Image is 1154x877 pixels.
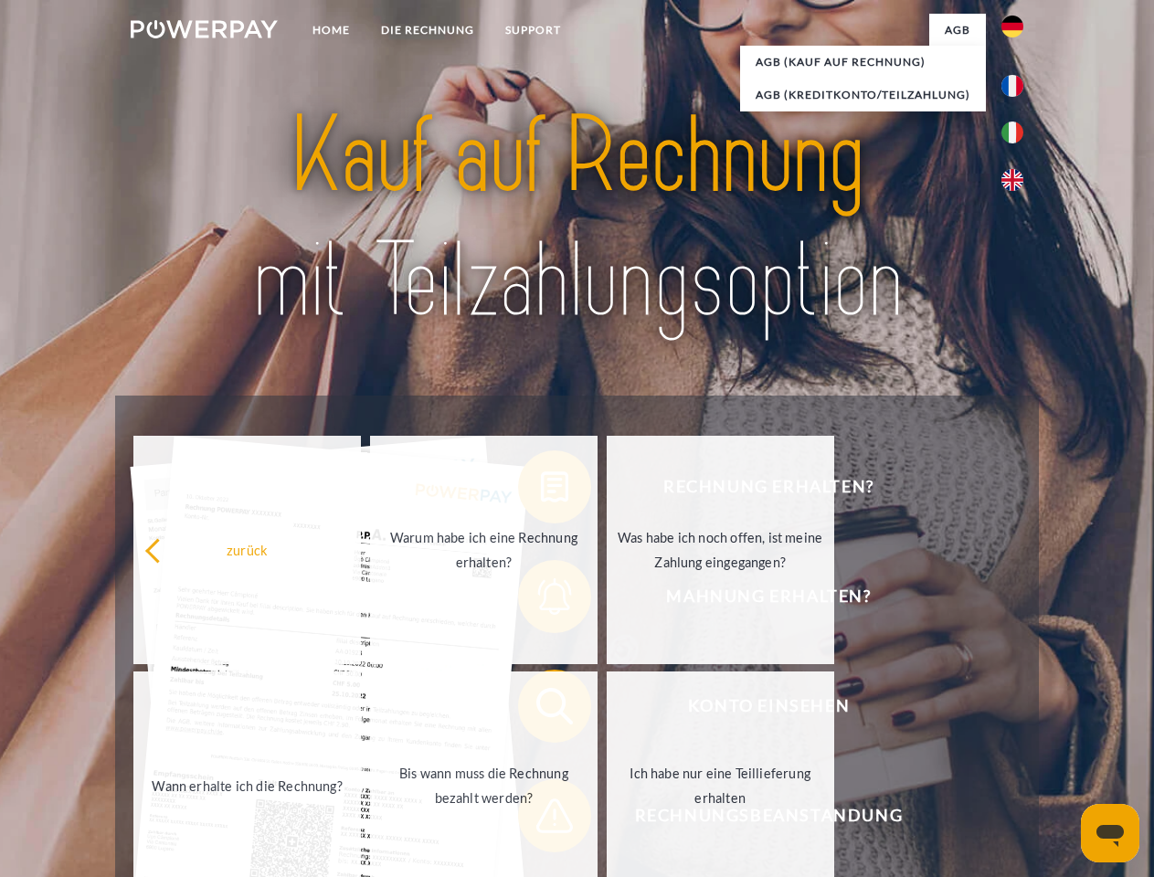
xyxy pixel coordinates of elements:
[1001,75,1023,97] img: fr
[381,761,587,810] div: Bis wann muss die Rechnung bezahlt werden?
[1001,122,1023,143] img: it
[490,14,577,47] a: SUPPORT
[144,773,350,798] div: Wann erhalte ich die Rechnung?
[929,14,986,47] a: agb
[381,525,587,575] div: Warum habe ich eine Rechnung erhalten?
[144,537,350,562] div: zurück
[740,46,986,79] a: AGB (Kauf auf Rechnung)
[1001,16,1023,37] img: de
[618,761,823,810] div: Ich habe nur eine Teillieferung erhalten
[131,20,278,38] img: logo-powerpay-white.svg
[175,88,979,350] img: title-powerpay_de.svg
[618,525,823,575] div: Was habe ich noch offen, ist meine Zahlung eingegangen?
[607,436,834,664] a: Was habe ich noch offen, ist meine Zahlung eingegangen?
[365,14,490,47] a: DIE RECHNUNG
[740,79,986,111] a: AGB (Kreditkonto/Teilzahlung)
[1081,804,1139,862] iframe: Schaltfläche zum Öffnen des Messaging-Fensters
[297,14,365,47] a: Home
[1001,169,1023,191] img: en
